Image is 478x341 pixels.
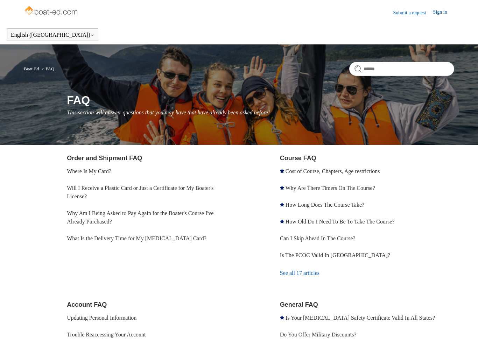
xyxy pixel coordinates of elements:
[280,301,318,308] a: General FAQ
[67,168,111,174] a: Where Is My Card?
[286,185,375,191] a: Why Are There Timers On The Course?
[67,301,107,308] a: Account FAQ
[67,155,142,162] a: Order and Shipment FAQ
[67,332,146,338] a: Trouble Reaccessing Your Account
[67,210,213,225] a: Why Am I Being Asked to Pay Again for the Boater's Course I've Already Purchased?
[24,66,40,71] li: Boat-Ed
[280,219,284,223] svg: Promoted article
[286,315,435,321] a: Is Your [MEDICAL_DATA] Safety Certificate Valid In All States?
[67,315,136,321] a: Updating Personal Information
[67,185,213,199] a: Will I Receive a Plastic Card or Just a Certificate for My Boater's License?
[393,9,433,16] a: Submit a request
[349,62,454,76] input: Search
[433,8,454,17] a: Sign in
[280,169,284,173] svg: Promoted article
[286,168,380,174] a: Cost of Course, Chapters, Age restrictions
[11,32,94,38] button: English ([GEOGRAPHIC_DATA])
[280,264,454,283] a: See all 17 articles
[280,186,284,190] svg: Promoted article
[280,155,316,162] a: Course FAQ
[286,202,364,208] a: How Long Does The Course Take?
[67,108,454,117] p: This section will answer questions that you may have that have already been asked before!
[24,66,39,71] a: Boat-Ed
[280,315,284,320] svg: Promoted article
[67,92,454,108] h1: FAQ
[67,235,206,241] a: What Is the Delivery Time for My [MEDICAL_DATA] Card?
[280,235,356,241] a: Can I Skip Ahead In The Course?
[24,4,79,18] img: Boat-Ed Help Center home page
[286,219,395,225] a: How Old Do I Need To Be To Take The Course?
[280,332,357,338] a: Do You Offer Military Discounts?
[40,66,54,71] li: FAQ
[280,252,390,258] a: Is The PCOC Valid In [GEOGRAPHIC_DATA]?
[280,203,284,207] svg: Promoted article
